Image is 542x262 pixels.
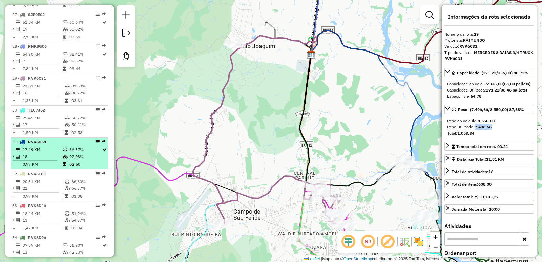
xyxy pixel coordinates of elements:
img: Exibir/Ocultar setores [413,236,424,247]
i: Tempo total em rota [65,99,68,103]
i: Tempo total em rota [63,3,66,7]
td: 03:17 [69,2,102,8]
td: 02:04 [71,225,105,231]
strong: 1.053,34 [457,130,474,136]
i: Tempo total em rota [63,67,66,71]
em: Opções [96,108,100,112]
h4: Atividades [444,223,534,229]
td: 18,44 KM [22,210,64,217]
span: Capacidade: (271,22/336,00) 80,72% [457,70,528,75]
td: 60,64% [69,19,102,26]
div: Peso: (7.496,66/8.550,00) 87,68% [444,115,534,139]
i: Distância Total [16,243,20,247]
i: % de utilização da cubagem [63,27,68,31]
td: 20,31 KM [22,178,64,185]
span: TEC7J62 [28,107,45,113]
td: / [12,121,16,128]
td: 21,81 KM [22,83,64,89]
td: 2,73 KM [22,34,62,40]
span: 27 - [12,12,45,17]
div: Atividade não roteirizada - BAR PRONTO SOCORRO [344,254,361,260]
td: = [12,65,16,72]
span: 33 - [12,203,46,208]
i: Distância Total [16,52,20,56]
td: / [12,185,16,192]
em: Opções [96,203,100,207]
td: 13 [22,217,64,224]
h4: Informações da rota selecionada [444,14,534,20]
td: 37,89 KM [22,242,62,249]
span: Tempo total em rota: 03:31 [456,144,508,149]
td: = [12,97,16,104]
i: % de utilização da cubagem [63,155,68,159]
i: Total de Atividades [16,123,20,127]
a: Zoom in [430,232,440,242]
td: 1,42 KM [22,225,64,231]
a: Valor total:R$ 33.193,27 [444,192,534,201]
td: 56,90% [69,242,102,249]
td: 7,84 KM [22,65,62,72]
a: Total de itens:608,00 [444,179,534,188]
div: Capacidade: (271,22/336,00) 80,72% [444,78,534,102]
span: Peso: (7.496,66/8.550,00) 87,68% [458,107,524,112]
i: Total de Atividades [16,218,20,222]
i: % de utilização do peso [65,116,70,120]
td: 17,49 KM [22,146,62,153]
td: 6,16 KM [22,2,62,8]
td: 03:31 [71,97,105,104]
td: = [12,161,16,168]
td: = [12,34,16,40]
a: Capacidade: (271,22/336,00) 80,72% [444,68,534,77]
a: Jornada Motorista: 10:00 [444,204,534,214]
td: 92,03% [69,153,102,160]
td: 51,94% [71,210,105,217]
strong: 271,22 [486,87,499,93]
i: Tempo total em rota [65,130,68,135]
i: % de utilização do peso [65,180,70,184]
em: Opções [96,140,100,144]
strong: 7.496,66 [475,124,492,129]
i: % de utilização da cubagem [65,123,70,127]
span: Exibir rótulo [379,234,396,250]
div: Número da rota: [444,31,534,37]
span: 34 - [12,235,46,240]
strong: RVK6C31 [459,44,477,49]
a: Criar modelo [119,49,133,65]
em: Rota exportada [102,140,106,144]
i: Total de Atividades [16,27,20,31]
td: / [12,58,16,64]
td: / [12,26,16,33]
em: Rota exportada [102,76,106,80]
em: Opções [96,235,100,239]
i: % de utilização do peso [65,84,70,88]
td: 7 [22,58,62,64]
div: Veículo: [444,43,534,49]
i: Tempo total em rota [63,35,66,39]
td: 13 [22,249,62,256]
span: RVK6E03 [28,171,46,176]
a: Tempo total em rota: 03:31 [444,142,534,151]
i: % de utilização do peso [63,20,68,24]
i: Rota otimizada [103,20,107,24]
strong: (06,46 pallets) [499,87,527,93]
i: % de utilização do peso [63,52,68,56]
td: 1,36 KM [22,97,64,104]
a: Distância Total:21,81 KM [444,154,534,163]
span: RVK6D46 [28,203,46,208]
td: 25,45 KM [22,115,64,121]
em: Opções [96,44,100,48]
em: Opções [96,172,100,176]
a: Total de atividades:16 [444,167,534,176]
td: 0,97 KM [22,161,62,168]
td: / [12,89,16,96]
i: Tempo total em rota [63,162,66,166]
em: Rota exportada [102,172,106,176]
td: = [12,225,16,231]
i: Distância Total [16,148,20,152]
div: Total: [447,130,531,136]
i: % de utilização da cubagem [65,91,70,95]
td: = [12,193,16,200]
div: Total de itens: [452,181,492,187]
td: 02:58 [71,129,105,136]
i: % de utilização da cubagem [65,186,70,190]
